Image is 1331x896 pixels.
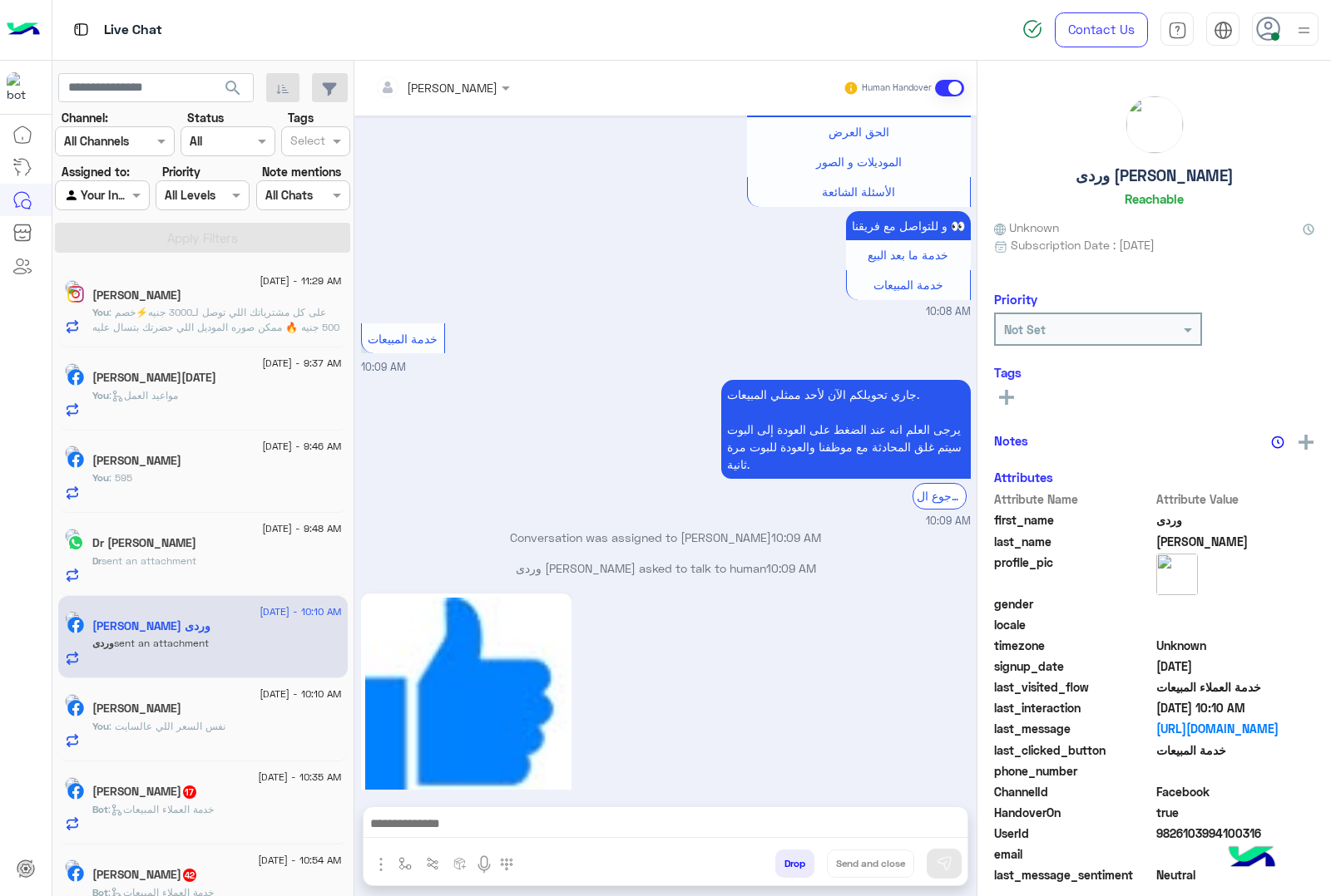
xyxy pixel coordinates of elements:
img: tab [71,19,92,40]
button: search [213,73,254,109]
img: picture [65,611,80,626]
img: spinner [1022,19,1042,39]
a: [URL][DOMAIN_NAME] [1156,720,1315,737]
span: 2025-08-24T07:10:15.661Z [1156,699,1315,716]
span: [DATE] - 10:10 AM [260,687,341,702]
img: picture [1126,96,1183,153]
img: Logo [7,12,40,47]
h5: وردى [PERSON_NAME] [1076,166,1234,185]
img: create order [453,857,467,870]
span: 10:08 AM [926,304,971,320]
span: email [994,845,1153,863]
small: Human Handover [862,81,932,95]
p: 24/8/2025, 10:08 AM [846,211,971,240]
img: send voice note [474,854,494,874]
label: Priority [162,163,200,180]
button: Send and close [827,849,914,878]
span: null [1156,845,1315,863]
span: خدمة المبيعات [368,332,438,346]
span: gender [994,595,1153,613]
img: send message [936,855,952,872]
span: صلاح الدين احمد [1156,533,1315,550]
img: 39178562_1505197616293642_5411344281094848512_n.png [365,598,567,800]
span: You [92,720,109,732]
h6: Reachable [1125,191,1184,206]
span: خدمة العملاء المبيعات [1156,678,1315,696]
span: 17 [183,785,196,799]
h5: Ahmed Rezk [92,702,181,716]
span: You [92,471,109,484]
img: tab [1168,21,1187,40]
img: Facebook [67,369,84,386]
button: Trigger scenario [419,849,447,877]
img: picture [65,694,80,709]
span: [DATE] - 11:29 AM [260,273,341,288]
span: 10:09 AM [766,561,816,575]
span: Unknown [994,219,1059,236]
img: Instagram [67,286,84,303]
label: Channel: [62,109,108,126]
img: Facebook [67,783,84,800]
span: UserId [994,825,1153,842]
span: null [1156,595,1315,613]
span: Attribute Value [1156,490,1315,508]
img: picture [65,529,80,544]
h5: Dr Abdallah [92,536,196,550]
span: Subscription Date : [DATE] [1011,236,1155,254]
span: Attribute Name [994,490,1153,508]
div: الرجوع ال Bot [913,483,967,509]
span: sent an attachment [101,554,196,567]
span: نفس السعر اللي عالسايت [109,720,225,732]
span: 10:09 AM [361,361,406,373]
span: profile_pic [994,554,1153,592]
span: خدمة المبيعات [873,278,943,292]
span: 10:09 AM [771,530,821,544]
img: picture [65,777,80,792]
img: Facebook [67,451,84,468]
img: hulul-logo.png [1223,830,1281,888]
span: على كل مشترياتك اللي توصل لـ3000 جنيه⚡خصم 500 جنيه 🔥 ممكن صوره الموديل اللي حضرتك بتسال عليه [92,306,339,333]
img: Facebook [67,617,84,633]
img: tab [1214,21,1233,40]
span: last_interaction [994,699,1153,716]
span: [DATE] - 9:48 AM [262,521,341,536]
span: 10:09 AM [926,514,971,529]
span: : مواعيد العمل [109,389,178,401]
h6: Notes [994,433,1028,448]
p: Live Chat [104,19,162,42]
span: last_message [994,720,1153,737]
span: timezone [994,637,1153,654]
p: 24/8/2025, 10:09 AM [721,380,971,479]
img: picture [65,859,80,874]
span: 0 [1156,783,1315,800]
span: locale [994,616,1153,633]
span: [DATE] - 10:10 AM [260,604,341,619]
span: last_message_sentiment [994,866,1153,884]
button: Apply Filters [55,223,350,253]
span: signup_date [994,657,1153,675]
img: Facebook [67,865,84,882]
span: [DATE] - 10:35 AM [258,770,341,785]
span: last_clicked_button [994,741,1153,759]
h5: Kera Ahmed [92,785,198,799]
img: profile [1294,20,1314,41]
span: phone_number [994,762,1153,780]
h5: Akram Habib [92,288,181,303]
img: Trigger scenario [426,857,439,870]
img: select flow [398,857,412,870]
img: make a call [500,858,513,871]
div: Select [288,131,325,153]
h5: محمد رمضان عبدالحميد [92,371,216,385]
p: Conversation was assigned to [PERSON_NAME] [361,529,971,546]
span: : خدمة العملاء المبيعات [108,803,214,815]
span: وردى [1156,511,1315,529]
p: وردى [PERSON_NAME] asked to talk to human [361,559,971,577]
span: Dr [92,554,101,567]
span: HandoverOn [994,804,1153,821]
h5: Ahmed Ragab [92,454,181,468]
button: Drop [775,849,814,878]
span: null [1156,616,1315,633]
span: الموديلات و الصور [816,155,902,169]
a: Contact Us [1055,12,1148,47]
label: Assigned to: [62,163,130,180]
